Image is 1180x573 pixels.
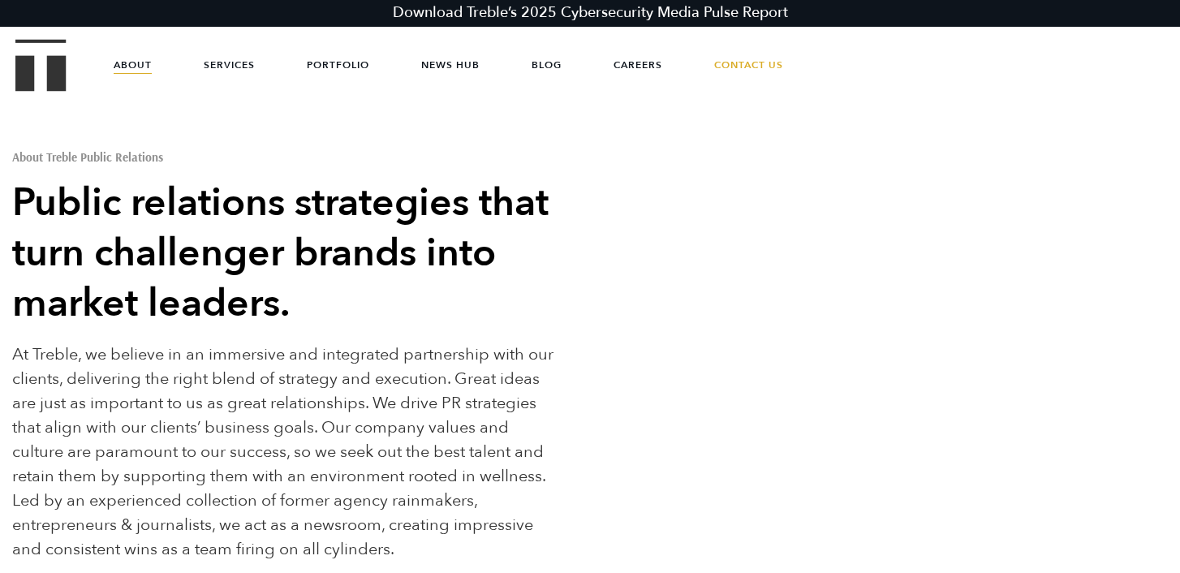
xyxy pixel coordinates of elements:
[714,41,783,89] a: Contact Us
[307,41,369,89] a: Portfolio
[12,343,562,562] p: At Treble, we believe in an immersive and integrated partnership with our clients, delivering the...
[114,41,152,89] a: About
[15,39,67,91] img: Treble logo
[421,41,480,89] a: News Hub
[204,41,255,89] a: Services
[614,41,662,89] a: Careers
[12,151,562,163] h1: About Treble Public Relations
[12,178,562,329] h2: Public relations strategies that turn challenger brands into market leaders.
[532,41,562,89] a: Blog
[16,41,65,90] a: Treble Homepage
